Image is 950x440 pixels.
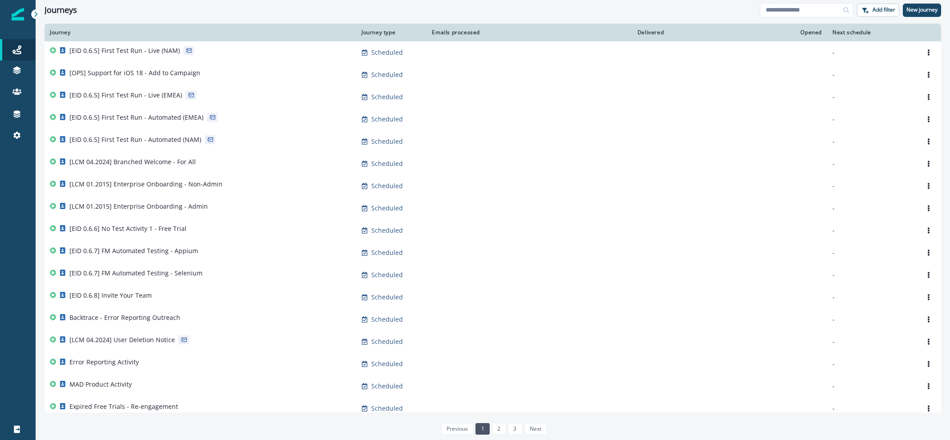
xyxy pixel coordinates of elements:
a: Next page [524,423,547,435]
div: Opened [674,29,822,36]
p: [EID 0.6.5] First Test Run - Live (EMEA) [69,91,182,100]
p: Scheduled [371,226,403,235]
p: - [832,293,911,302]
h1: Journeys [45,5,77,15]
a: [EID 0.6.7] FM Automated Testing - AppiumScheduled--Options [45,242,941,264]
button: Options [922,335,936,348]
p: Scheduled [371,315,403,324]
p: [LCM 04.2024] User Deletion Notice [69,335,175,344]
button: Options [922,357,936,371]
p: Scheduled [371,182,403,190]
button: New journey [903,4,941,17]
div: Journey type [361,29,418,36]
p: [LCM 04.2024] Branched Welcome - For All [69,157,196,166]
p: Scheduled [371,270,403,279]
div: Next schedule [832,29,911,36]
p: - [832,48,911,57]
p: Expired Free Trials - Re-engagement [69,402,178,411]
p: Backtrace - Error Reporting Outreach [69,313,180,322]
button: Options [922,135,936,148]
a: [EID 0.6.8] Invite Your TeamScheduled--Options [45,286,941,308]
p: [EID 0.6.7] FM Automated Testing - Selenium [69,269,203,278]
p: Scheduled [371,248,403,257]
button: Options [922,202,936,215]
p: - [832,115,911,124]
button: Options [922,291,936,304]
p: Scheduled [371,337,403,346]
p: Scheduled [371,159,403,168]
button: Options [922,46,936,59]
p: - [832,248,911,257]
p: - [832,137,911,146]
a: [EID 0.6.5] First Test Run - Live (NAM)Scheduled--Options [45,41,941,64]
p: MAD Product Activity [69,380,132,389]
p: - [832,315,911,324]
p: [EID 0.6.7] FM Automated Testing - Appium [69,246,198,255]
button: Options [922,113,936,126]
a: [EID 0.6.5] First Test Run - Automated (EMEA)Scheduled--Options [45,108,941,130]
div: Delivered [491,29,664,36]
p: - [832,70,911,79]
button: Add filter [857,4,899,17]
p: - [832,404,911,413]
p: Error Reporting Activity [69,358,139,367]
button: Options [922,179,936,193]
p: - [832,159,911,168]
p: [EID 0.6.8] Invite Your Team [69,291,152,300]
p: [OPS] Support for iOS 18 - Add to Campaign [69,69,200,77]
p: Scheduled [371,293,403,302]
ul: Pagination [439,423,547,435]
button: Options [922,246,936,259]
p: Scheduled [371,93,403,101]
p: - [832,182,911,190]
img: Inflection [12,8,24,20]
p: Scheduled [371,382,403,391]
p: Add filter [873,7,895,13]
p: Scheduled [371,48,403,57]
a: [LCM 04.2024] Branched Welcome - For AllScheduled--Options [45,153,941,175]
a: Expired Free Trials - Re-engagementScheduled--Options [45,397,941,420]
button: Options [922,68,936,81]
button: Options [922,402,936,415]
a: [LCM 04.2024] User Deletion NoticeScheduled--Options [45,331,941,353]
p: [EID 0.6.5] First Test Run - Automated (NAM) [69,135,201,144]
a: [OPS] Support for iOS 18 - Add to CampaignScheduled--Options [45,64,941,86]
a: Page 3 [508,423,522,435]
p: - [832,359,911,368]
button: Options [922,268,936,282]
p: Scheduled [371,204,403,213]
p: - [832,204,911,213]
p: [EID 0.6.5] First Test Run - Automated (EMEA) [69,113,203,122]
button: Options [922,90,936,104]
p: Scheduled [371,404,403,413]
a: [EID 0.6.5] First Test Run - Automated (NAM)Scheduled--Options [45,130,941,153]
p: [LCM 01.2015] Enterprise Onboarding - Admin [69,202,208,211]
p: Scheduled [371,115,403,124]
a: Page 1 is your current page [475,423,489,435]
a: Page 2 [492,423,506,435]
a: [LCM 01.2015] Enterprise Onboarding - AdminScheduled--Options [45,197,941,219]
a: [LCM 01.2015] Enterprise Onboarding - Non-AdminScheduled--Options [45,175,941,197]
button: Options [922,157,936,170]
p: Scheduled [371,70,403,79]
a: Error Reporting ActivityScheduled--Options [45,353,941,375]
p: New journey [906,7,938,13]
div: Emails processed [428,29,480,36]
p: - [832,337,911,346]
a: [EID 0.6.7] FM Automated Testing - SeleniumScheduled--Options [45,264,941,286]
p: - [832,382,911,391]
p: Scheduled [371,359,403,368]
button: Options [922,224,936,237]
button: Options [922,313,936,326]
a: MAD Product ActivityScheduled--Options [45,375,941,397]
p: - [832,226,911,235]
div: Journey [50,29,351,36]
a: Backtrace - Error Reporting OutreachScheduled--Options [45,308,941,331]
p: [LCM 01.2015] Enterprise Onboarding - Non-Admin [69,180,223,189]
p: [EID 0.6.6] No Test Activity 1 - Free Trial [69,224,187,233]
p: - [832,270,911,279]
a: [EID 0.6.5] First Test Run - Live (EMEA)Scheduled--Options [45,86,941,108]
p: Scheduled [371,137,403,146]
p: [EID 0.6.5] First Test Run - Live (NAM) [69,46,180,55]
button: Options [922,379,936,393]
